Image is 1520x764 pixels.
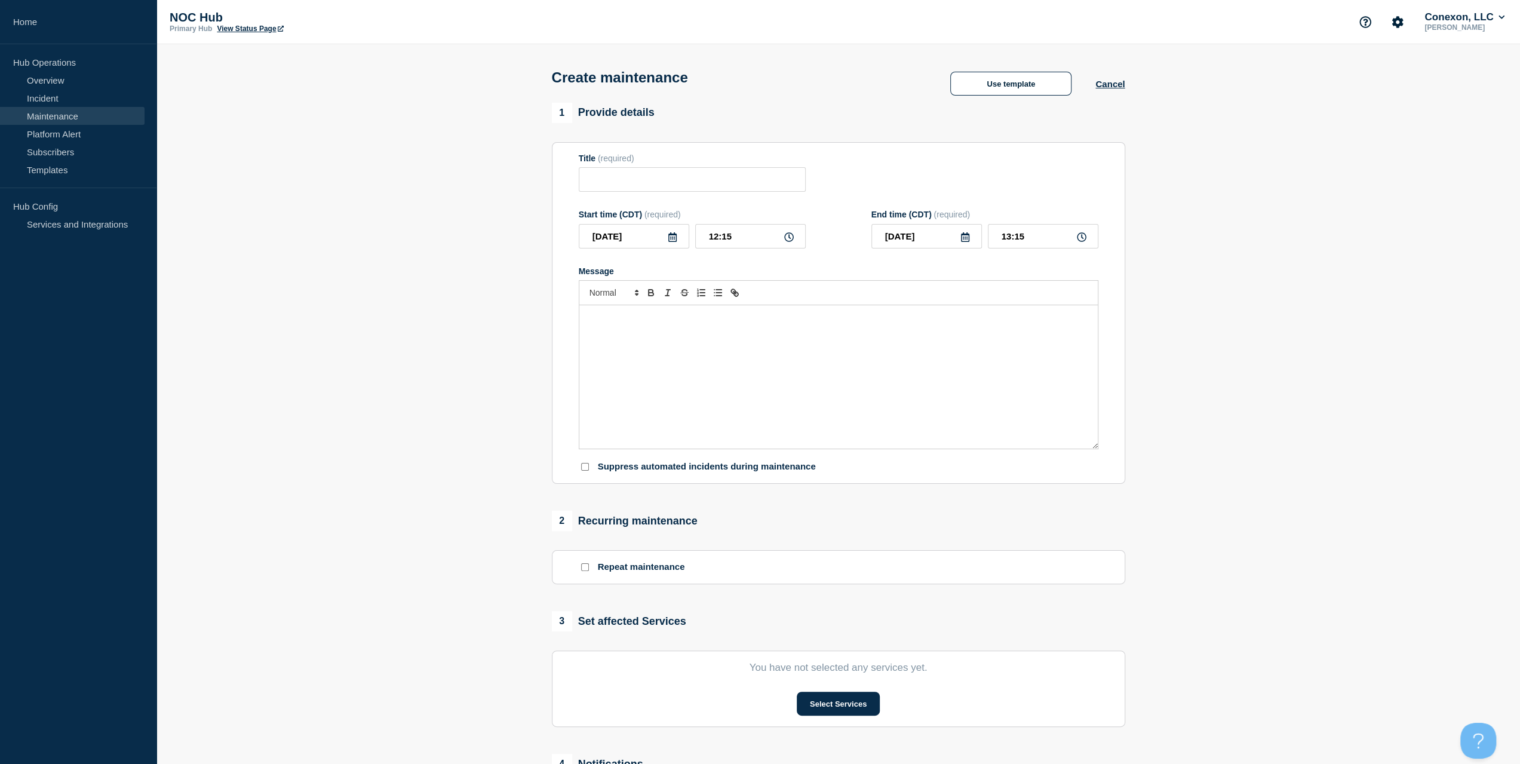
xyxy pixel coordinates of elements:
[552,103,655,123] div: Provide details
[1460,723,1496,759] iframe: Help Scout Beacon - Open
[579,305,1098,449] div: Message
[1353,10,1378,35] button: Support
[598,154,634,163] span: (required)
[1095,79,1125,89] button: Cancel
[659,286,676,300] button: Toggle italic text
[552,69,688,86] h1: Create maintenance
[871,224,982,248] input: YYYY-MM-DD
[579,210,806,219] div: Start time (CDT)
[579,224,689,248] input: YYYY-MM-DD
[170,11,409,24] p: NOC Hub
[579,662,1098,674] p: You have not selected any services yet.
[584,286,643,300] span: Font size
[598,461,816,472] p: Suppress automated incidents during maintenance
[579,167,806,192] input: Title
[693,286,710,300] button: Toggle ordered list
[217,24,283,33] a: View Status Page
[579,266,1098,276] div: Message
[797,692,880,716] button: Select Services
[1385,10,1410,35] button: Account settings
[581,463,589,471] input: Suppress automated incidents during maintenance
[579,154,806,163] div: Title
[552,511,698,531] div: Recurring maintenance
[552,611,572,631] span: 3
[170,24,212,33] p: Primary Hub
[581,563,589,571] input: Repeat maintenance
[695,224,806,248] input: HH:MM
[676,286,693,300] button: Toggle strikethrough text
[643,286,659,300] button: Toggle bold text
[1422,23,1507,32] p: [PERSON_NAME]
[1422,11,1507,23] button: Conexon, LLC
[644,210,681,219] span: (required)
[950,72,1071,96] button: Use template
[934,210,970,219] span: (required)
[552,511,572,531] span: 2
[988,224,1098,248] input: HH:MM
[726,286,743,300] button: Toggle link
[871,210,1098,219] div: End time (CDT)
[552,611,686,631] div: Set affected Services
[710,286,726,300] button: Toggle bulleted list
[598,562,685,573] p: Repeat maintenance
[552,103,572,123] span: 1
